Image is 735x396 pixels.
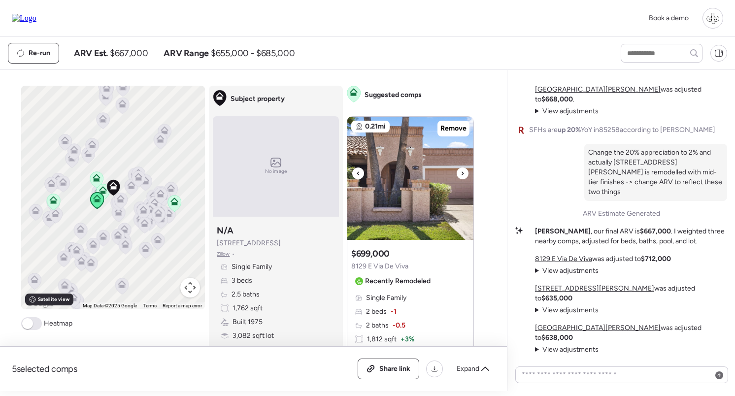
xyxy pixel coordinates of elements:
span: Single Family [232,262,272,272]
h3: $699,000 [351,248,390,260]
span: 3,082 sqft lot [233,331,274,341]
span: Expand [457,364,479,374]
span: Built 1975 [233,317,263,327]
a: [GEOGRAPHIC_DATA][PERSON_NAME] [535,85,661,94]
span: ARV Est. [74,47,108,59]
span: ARV Range [164,47,209,59]
span: [STREET_ADDRESS] [217,238,281,248]
img: Logo [12,14,36,23]
summary: View adjustments [535,106,599,116]
img: Google [24,297,56,309]
span: 0.21mi [365,122,386,132]
span: 1,762 sqft [233,303,263,313]
span: Subject property [231,94,285,104]
span: Map Data ©2025 Google [83,303,137,308]
span: Heatmap [44,319,72,329]
p: was adjusted to [535,323,727,343]
span: $655,000 - $685,000 [211,47,295,59]
span: View adjustments [542,266,599,275]
span: View adjustments [542,306,599,314]
a: Terms (opens in new tab) [143,303,157,308]
h3: N/A [217,225,234,236]
span: • [232,250,234,258]
summary: View adjustments [535,266,599,276]
span: Suggested comps [365,90,422,100]
a: Open this area in Google Maps (opens a new window) [24,297,56,309]
span: Zillow [217,250,230,258]
p: was adjusted to [535,284,727,303]
button: Map camera controls [180,278,200,297]
span: -0.5 [393,321,405,330]
span: Recently Remodeled [365,276,431,286]
span: 3 beds [232,276,252,286]
span: View adjustments [542,345,599,354]
span: SFHs are YoY in 85258 according to [PERSON_NAME] [529,125,715,135]
span: Satellite view [38,296,69,303]
strong: [PERSON_NAME] [535,227,591,235]
p: , our final ARV is . I weighted three nearby comps, adjusted for beds, baths, pool, and lot. [535,227,727,246]
summary: View adjustments [535,305,599,315]
span: Re-run [29,48,50,58]
span: Share link [379,364,410,374]
a: Report a map error [163,303,202,308]
summary: View adjustments [535,345,599,355]
span: 5 selected comps [12,363,77,375]
span: 2 beds [366,307,387,317]
a: [STREET_ADDRESS][PERSON_NAME] [535,284,654,293]
span: ARV Estimate Generated [583,209,660,219]
span: 8129 E Via De Viva [351,262,408,271]
span: No image [265,167,287,175]
span: 2.5 baths [232,290,260,299]
span: Garage [233,345,255,355]
span: View adjustments [542,107,599,115]
strong: $667,000 [640,227,671,235]
p: Change the 20% appreciation to 2% and actually [STREET_ADDRESS][PERSON_NAME] is remodelled with m... [588,148,723,197]
strong: $712,000 [641,255,671,263]
span: Remove [440,124,467,133]
span: + 3% [401,334,414,344]
span: Single Family [366,293,406,303]
strong: $635,000 [541,294,572,302]
strong: $668,000 [541,95,573,103]
span: -1 [391,307,397,317]
a: [GEOGRAPHIC_DATA][PERSON_NAME] [535,324,661,332]
a: 8129 E Via De Viva [535,255,592,263]
strong: $638,000 [541,333,573,342]
span: up 20% [558,126,581,134]
span: Book a demo [649,14,689,22]
span: 2 baths [366,321,389,330]
p: was adjusted to [535,254,671,264]
p: was adjusted to . [535,85,727,104]
span: $667,000 [110,47,148,59]
span: 1,812 sqft [367,334,397,344]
